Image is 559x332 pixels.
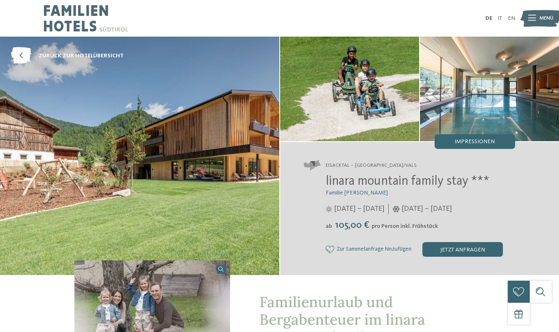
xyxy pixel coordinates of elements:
div: jetzt anfragen [422,242,503,257]
img: Der Ort für Little Nature Ranger in Vals [280,37,419,141]
span: 105,00 € [333,221,371,230]
span: Eisacktal – [GEOGRAPHIC_DATA]/Vals [326,162,417,169]
span: zurück zur Hotelübersicht [39,52,124,60]
i: Öffnungszeiten im Sommer [326,206,332,212]
span: pro Person inkl. Frühstück [372,223,438,229]
span: linara mountain family stay *** [326,175,489,188]
img: Der Ort für Little Nature Ranger in Vals [420,37,559,141]
a: EN [508,15,515,21]
span: Familie [PERSON_NAME] [326,190,388,196]
span: [DATE] – [DATE] [334,204,385,214]
span: [DATE] – [DATE] [402,204,452,214]
span: Menü [539,15,553,22]
i: Öffnungszeiten im Winter [392,206,400,212]
span: Impressionen [455,139,495,144]
span: Zur Sammelanfrage hinzufügen [337,246,411,253]
span: ab [326,223,332,229]
a: DE [485,15,492,21]
a: IT [498,15,502,21]
a: zurück zur Hotelübersicht [11,48,124,64]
